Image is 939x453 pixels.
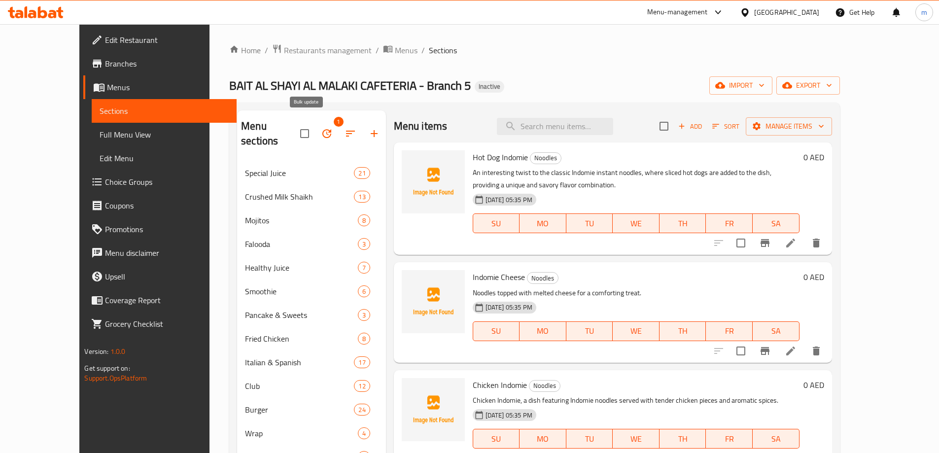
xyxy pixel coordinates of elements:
div: Crushed Milk Shaikh13 [237,185,386,209]
div: Smoothie6 [237,279,386,303]
span: Select section [654,116,674,137]
p: Noodles topped with melted cheese for a comforting treat. [473,287,800,299]
span: FR [710,216,749,231]
button: TH [660,429,706,449]
button: import [709,76,772,95]
span: WE [617,432,656,446]
button: SA [753,213,800,233]
div: items [354,191,370,203]
span: FR [710,324,749,338]
h2: Menu sections [241,119,300,148]
button: FR [706,213,753,233]
span: 24 [354,405,369,415]
span: Smoothie [245,285,357,297]
a: Coverage Report [83,288,236,312]
span: WE [617,324,656,338]
span: 17 [354,358,369,367]
span: Wrap [245,427,357,439]
span: SU [477,432,516,446]
button: Add section [362,122,386,145]
button: SU [473,213,520,233]
div: items [358,333,370,345]
button: Manage items [746,117,832,136]
div: items [358,262,370,274]
div: items [358,427,370,439]
span: Hot Dog Indomie [473,150,528,165]
span: [DATE] 05:35 PM [482,303,536,312]
a: Menus [383,44,417,57]
a: Edit Restaurant [83,28,236,52]
span: TU [570,432,609,446]
a: Menu disclaimer [83,241,236,265]
a: Branches [83,52,236,75]
span: Crushed Milk Shaikh [245,191,354,203]
span: SA [757,324,796,338]
button: SA [753,429,800,449]
div: Inactive [475,81,504,93]
div: items [358,238,370,250]
div: [GEOGRAPHIC_DATA] [754,7,819,18]
button: WE [613,321,660,341]
li: / [421,44,425,56]
div: Italian & Spanish17 [237,350,386,374]
span: 8 [358,216,370,225]
span: 4 [358,429,370,438]
div: Wrap4 [237,421,386,445]
span: import [717,79,765,92]
button: SU [473,321,520,341]
span: SA [757,216,796,231]
h2: Menu items [394,119,448,134]
input: search [497,118,613,135]
div: items [358,285,370,297]
span: Branches [105,58,228,70]
span: TH [663,324,702,338]
span: Add [677,121,703,132]
span: 12 [354,382,369,391]
span: Italian & Spanish [245,356,354,368]
span: Sections [100,105,228,117]
a: Menus [83,75,236,99]
span: Indomie Cheese [473,270,525,284]
img: Hot Dog Indomie [402,150,465,213]
span: 1.0.0 [110,345,126,358]
a: Grocery Checklist [83,312,236,336]
span: WE [617,216,656,231]
span: TU [570,324,609,338]
span: Manage items [754,120,824,133]
span: Healthy Juice [245,262,357,274]
a: Full Menu View [92,123,236,146]
button: export [776,76,840,95]
span: Falooda [245,238,357,250]
span: Sort sections [339,122,362,145]
div: Pancake & Sweets3 [237,303,386,327]
button: FR [706,429,753,449]
p: Chicken Indomie, a dish featuring Indomie noodles served with tender chicken pieces and aromatic ... [473,394,800,407]
span: Select all sections [294,123,315,144]
span: Coupons [105,200,228,211]
button: MO [520,429,566,449]
div: Noodles [530,152,561,164]
span: Menus [395,44,417,56]
span: export [784,79,832,92]
h6: 0 AED [803,270,824,284]
div: Special Juice [245,167,354,179]
span: 3 [358,240,370,249]
div: items [354,404,370,416]
span: 8 [358,334,370,344]
button: TH [660,213,706,233]
a: Promotions [83,217,236,241]
div: Fried Chicken8 [237,327,386,350]
span: Fried Chicken [245,333,357,345]
div: Pancake & Sweets [245,309,357,321]
span: SA [757,432,796,446]
span: Select to update [730,233,751,253]
span: TH [663,432,702,446]
span: Menu disclaimer [105,247,228,259]
span: Coverage Report [105,294,228,306]
span: Sections [429,44,457,56]
img: Chicken Indomie [402,378,465,441]
div: Club12 [237,374,386,398]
